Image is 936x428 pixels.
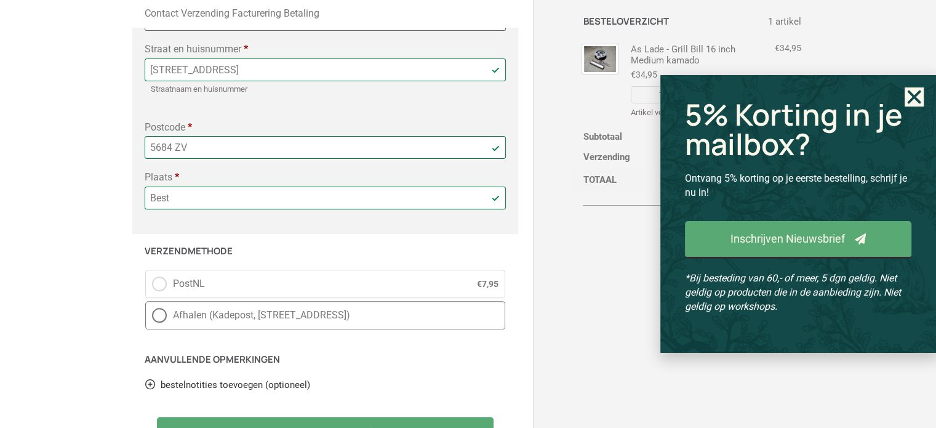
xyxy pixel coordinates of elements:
div: As Lade - Grill Bill 16 inch Medium kamado [618,44,738,118]
label: Plaats [145,171,506,183]
a: Close [905,87,924,107]
span: € [477,279,482,289]
span: 1 artikel [768,16,801,27]
span: Afhalen (Kadepost, [STREET_ADDRESS]) [173,308,498,323]
img: aslade 16 inch medium kamado [582,44,618,75]
em: *Bij besteding van 60,- of meer, 5 dgn geldig. Niet geldig op producten die in de aanbieding zijn... [685,272,901,312]
span: € [775,43,780,53]
p: Ontvang 5% korting op je eerste bestelling, schrijf je nu in! [685,171,911,200]
div: 1 [631,86,692,103]
span: Straatnaam en huisnummer [145,81,506,97]
th: Totaal [571,167,676,193]
abbr: vereist [175,171,179,183]
th: Subtotaal [571,127,676,147]
span: Verzending [181,7,230,19]
span: Facturering [232,7,281,19]
span: Betaling [284,7,319,19]
abbr: vereist [188,121,192,133]
span: € [631,70,636,79]
h3: Besteloverzicht [583,16,669,27]
span: Contact [145,7,178,19]
a: Inschrijven Nieuwsbrief [685,221,911,259]
a: Artikel uit winkelwagen verwijderen: As Lade - Grill Bill 16 inch Medium kamado [631,108,695,117]
label: Straat en huisnummer [145,43,506,55]
h2: 5% Korting in je mailbox? [685,100,911,159]
span: Inschrijven Nieuwsbrief [730,233,845,244]
abbr: vereist [244,43,248,55]
span: PostNL [173,277,449,291]
h3: Aanvullende opmerkingen [145,354,506,365]
label: Postcode [145,121,506,133]
a: bestelnotities toevoegen (optioneel) [145,379,310,390]
h3: Verzendmethode [145,246,506,257]
th: Verzending [571,147,676,168]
